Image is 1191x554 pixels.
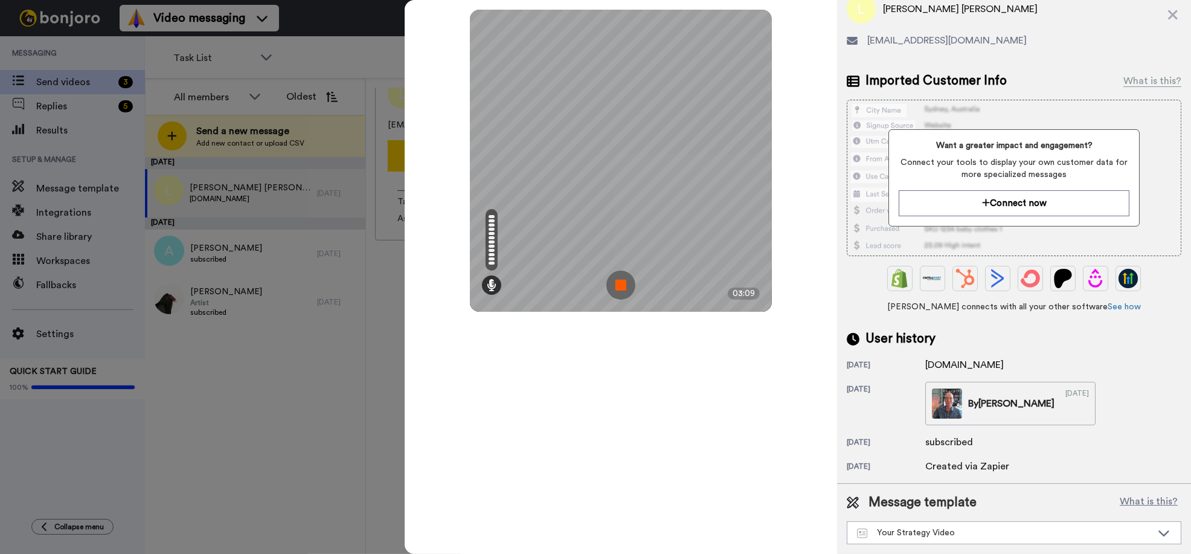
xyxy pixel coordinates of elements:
div: 03:09 [728,288,760,300]
img: 092ef917-5938-4f8b-acc6-a60a68ebee9f-thumb.jpg [932,388,962,419]
div: [DATE] [847,360,925,372]
img: GoHighLevel [1119,269,1138,288]
img: ic_record_stop.svg [606,271,635,300]
img: Hubspot [955,269,975,288]
a: See how [1108,303,1141,311]
span: [PERSON_NAME] connects with all your other software [847,301,1181,313]
img: Patreon [1053,269,1073,288]
img: Drip [1086,269,1105,288]
div: [DATE] [847,384,925,425]
span: Message template [868,494,977,512]
span: User history [865,330,936,348]
div: What is this? [1123,74,1181,88]
span: Imported Customer Info [865,72,1007,90]
img: ConvertKit [1021,269,1040,288]
span: Connect your tools to display your own customer data for more specialized messages [899,156,1129,181]
button: What is this? [1116,494,1181,512]
div: Created via Zapier [925,459,1009,474]
img: ActiveCampaign [988,269,1007,288]
div: [DATE] [847,462,925,474]
div: Your Strategy Video [857,527,1152,539]
a: By[PERSON_NAME][DATE] [925,382,1096,425]
div: [DATE] [1065,388,1089,419]
img: Shopify [890,269,910,288]
div: [DATE] [847,437,925,449]
img: Message-temps.svg [857,529,867,538]
span: Want a greater impact and engagement? [899,140,1129,152]
button: Connect now [899,190,1129,216]
img: Ontraport [923,269,942,288]
div: [DOMAIN_NAME] [925,358,1004,372]
div: By [PERSON_NAME] [968,396,1055,411]
div: subscribed [925,435,986,449]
